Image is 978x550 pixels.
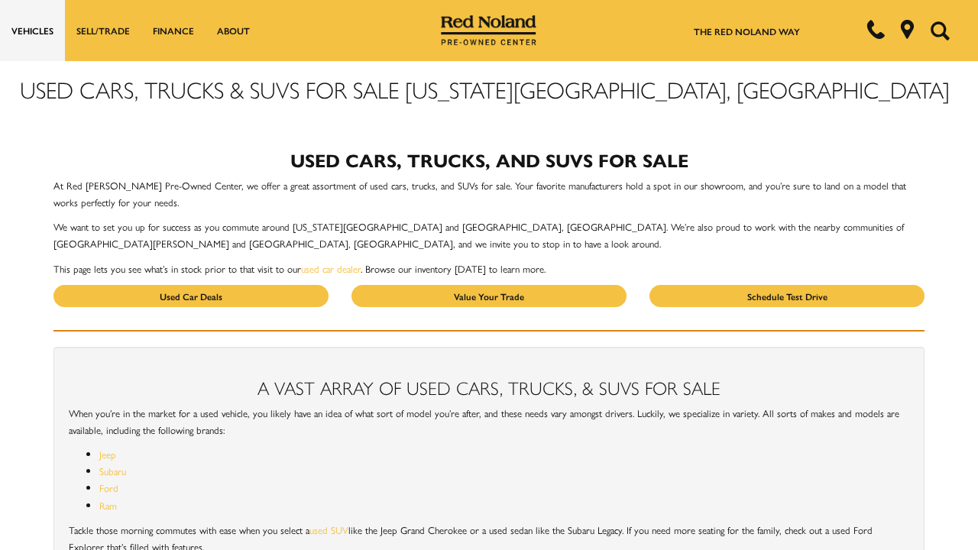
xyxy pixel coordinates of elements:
[53,177,925,211] p: At Red [PERSON_NAME] Pre-Owned Center, we offer a great assortment of used cars, trucks, and SUVs...
[441,15,537,46] img: Red Noland Pre-Owned
[53,260,925,277] p: This page lets you see what’s in stock prior to that visit to our . Browse our inventory [DATE] t...
[309,522,348,537] a: used SUV
[351,285,627,307] a: Value Your Trade
[99,480,118,495] a: Ford
[69,405,909,438] p: When you’re in the market for a used vehicle, you likely have an idea of what sort of model you’r...
[99,464,126,478] a: Subaru
[290,147,688,173] strong: Used Cars, Trucks, and SUVs for Sale
[441,21,537,36] a: Red Noland Pre-Owned
[53,218,925,252] p: We want to set you up for success as you commute around [US_STATE][GEOGRAPHIC_DATA] and [GEOGRAPH...
[694,24,800,38] a: The Red Noland Way
[99,498,117,513] a: Ram
[53,285,329,307] a: Used Car Deals
[301,261,361,276] a: used car dealer
[925,1,955,60] button: Open the search field
[649,285,925,307] a: Schedule Test Drive
[69,377,909,397] h2: A Vast Array of Used Cars, Trucks, & SUVs for Sale
[99,447,116,461] a: Jeep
